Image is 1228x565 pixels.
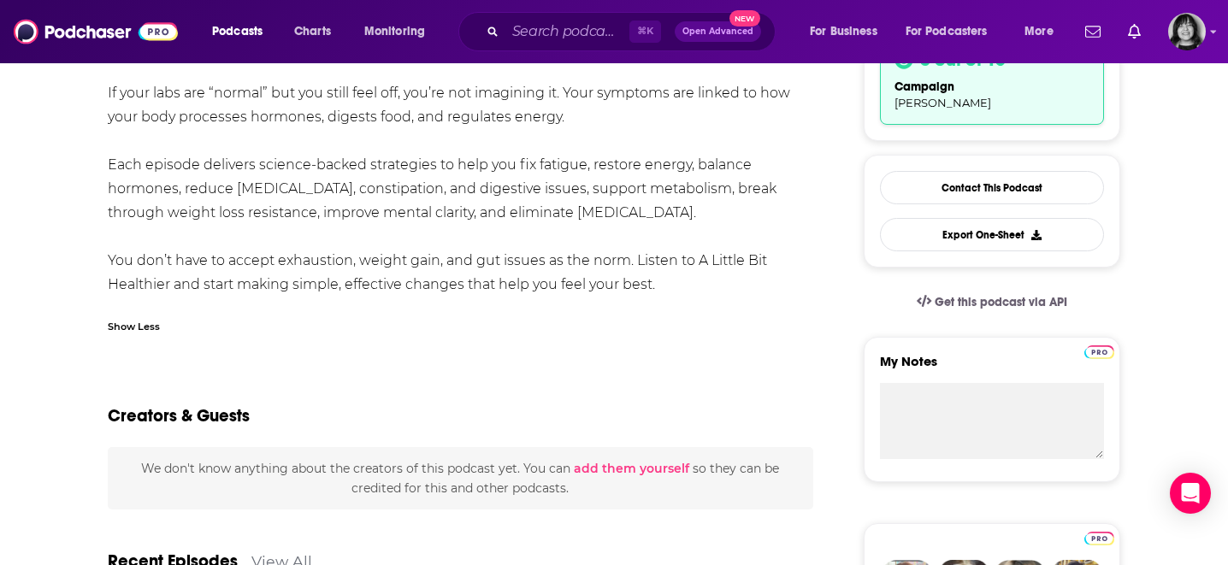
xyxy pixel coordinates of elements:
span: campaign [894,79,954,94]
span: For Business [810,20,877,44]
button: Open AdvancedNew [675,21,761,42]
img: Podchaser Pro [1084,345,1114,359]
span: ⌘ K [629,21,661,43]
span: Get this podcast via API [935,295,1067,309]
button: open menu [1013,18,1075,45]
button: Show profile menu [1168,13,1206,50]
div: Search podcasts, credits, & more... [475,12,792,51]
button: add them yourself [574,462,689,475]
button: open menu [352,18,447,45]
span: Open Advanced [682,27,753,36]
span: Podcasts [212,20,263,44]
a: Charts [283,18,341,45]
h2: Creators & Guests [108,405,250,427]
div: Open Intercom Messenger [1170,473,1211,514]
a: Pro website [1084,529,1114,545]
a: Show notifications dropdown [1121,17,1148,46]
a: Show notifications dropdown [1078,17,1107,46]
span: For Podcasters [906,20,988,44]
button: open menu [894,18,1013,45]
span: Logged in as parkdalepublicity1 [1168,13,1206,50]
a: Get this podcast via API [903,281,1081,323]
a: Pro website [1084,343,1114,359]
a: Contact This Podcast [880,171,1104,204]
button: open menu [798,18,899,45]
span: New [729,10,760,26]
img: Podchaser - Follow, Share and Rate Podcasts [14,15,178,48]
span: [PERSON_NAME] [894,96,991,109]
img: Podchaser Pro [1084,532,1114,545]
button: open menu [200,18,285,45]
label: My Notes [880,353,1104,383]
span: More [1024,20,1054,44]
button: Export One-Sheet [880,218,1104,251]
span: Monitoring [364,20,425,44]
img: User Profile [1168,13,1206,50]
span: We don't know anything about the creators of this podcast yet . You can so they can be credited f... [141,461,779,495]
span: Charts [294,20,331,44]
input: Search podcasts, credits, & more... [505,18,629,45]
